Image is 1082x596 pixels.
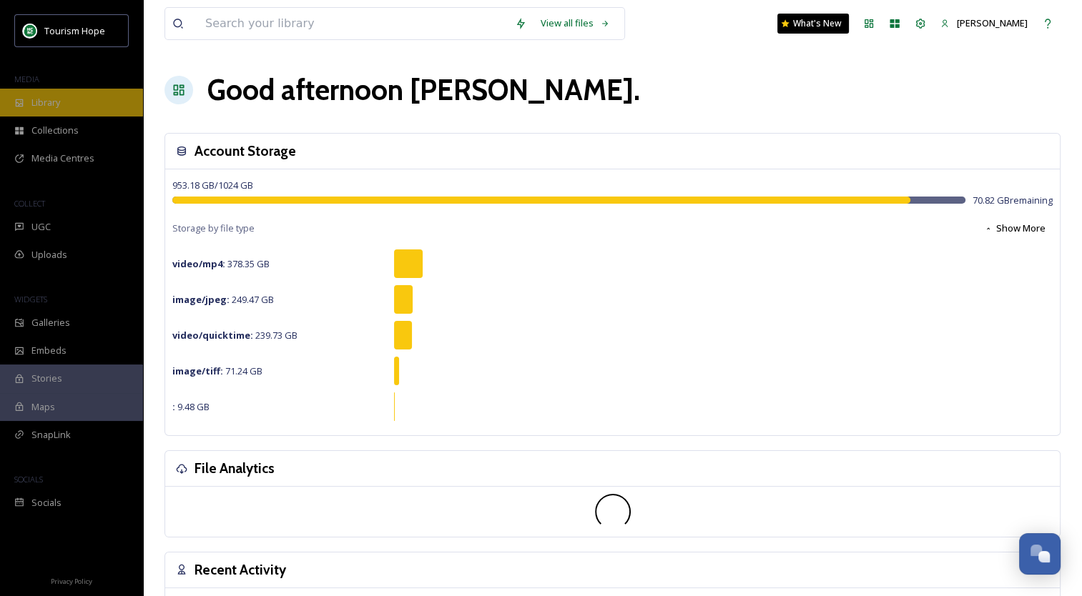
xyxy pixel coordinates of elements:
a: [PERSON_NAME] [933,9,1035,37]
span: 953.18 GB / 1024 GB [172,179,253,192]
span: Library [31,96,60,109]
span: UGC [31,220,51,234]
strong: image/jpeg : [172,293,230,306]
span: SnapLink [31,428,71,442]
img: logo.png [23,24,37,38]
h1: Good afternoon [PERSON_NAME] . [207,69,640,111]
span: Media Centres [31,152,94,165]
span: Maps [31,400,55,414]
span: 9.48 GB [172,400,210,413]
strong: video/mp4 : [172,257,225,270]
span: Stories [31,372,62,385]
button: Show More [977,214,1053,242]
strong: video/quicktime : [172,329,253,342]
h3: Account Storage [195,141,296,162]
h3: File Analytics [195,458,275,479]
button: Open Chat [1019,533,1061,575]
span: Socials [31,496,62,510]
h3: Recent Activity [195,560,286,580]
span: Storage by file type [172,222,255,235]
span: SOCIALS [14,474,43,485]
span: 249.47 GB [172,293,274,306]
a: Privacy Policy [51,572,92,589]
span: Uploads [31,248,67,262]
span: Privacy Policy [51,577,92,586]
span: 378.35 GB [172,257,270,270]
span: MEDIA [14,74,39,84]
span: 71.24 GB [172,364,262,377]
strong: : [172,400,175,413]
span: 239.73 GB [172,329,297,342]
span: 70.82 GB remaining [973,194,1053,207]
span: WIDGETS [14,294,47,304]
a: View all files [533,9,617,37]
span: COLLECT [14,198,45,209]
a: What's New [777,14,849,34]
span: Galleries [31,316,70,329]
span: [PERSON_NAME] [957,16,1028,29]
strong: image/tiff : [172,364,223,377]
span: Embeds [31,344,67,357]
span: Tourism Hope [44,24,105,37]
input: Search your library [198,8,508,39]
span: Collections [31,124,79,137]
